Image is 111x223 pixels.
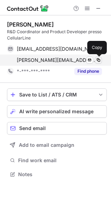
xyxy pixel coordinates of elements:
[7,21,54,28] div: [PERSON_NAME]
[7,29,107,41] div: R&D Coordinator and Product Developer presso CellularLine
[18,171,104,178] span: Notes
[19,125,46,131] span: Send email
[19,142,74,148] span: Add to email campaign
[7,105,107,118] button: AI write personalized message
[7,122,107,135] button: Send email
[17,57,97,63] span: [PERSON_NAME][EMAIL_ADDRESS][DOMAIN_NAME]
[17,46,97,52] span: [EMAIL_ADDRESS][DOMAIN_NAME]
[18,157,104,164] span: Find work email
[74,68,102,75] button: Reveal Button
[19,92,95,98] div: Save to List / ATS / CRM
[7,170,107,179] button: Notes
[7,139,107,151] button: Add to email campaign
[7,4,49,13] img: ContactOut v5.3.10
[7,156,107,165] button: Find work email
[7,88,107,101] button: save-profile-one-click
[19,109,94,114] span: AI write personalized message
